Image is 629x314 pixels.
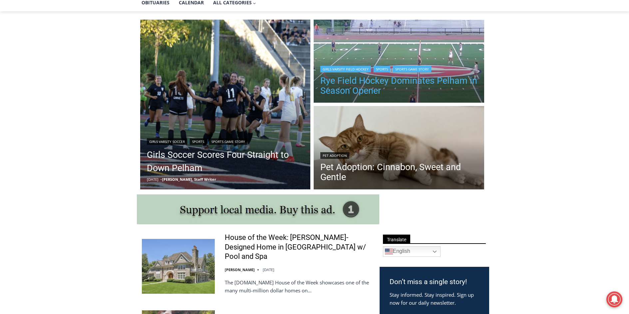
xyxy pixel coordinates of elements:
a: Pet Adoption: Cinnabon, Sweet and Gentle [320,162,477,182]
p: Stay informed. Stay inspired. Sign up now for our daily newsletter. [390,291,479,307]
span: Translate [383,235,410,244]
a: Sports Game Story [209,138,247,145]
a: Intern @ [DOMAIN_NAME] [160,64,323,83]
a: English [383,246,441,257]
img: (PHOTO: The Rye Girls Field Hockey Team defeated Pelham 3-0 on Tuesday to move to 3-0 in 2024.) [314,20,484,105]
a: Girls Varsity Soccer [147,138,187,145]
a: Girls Varsity Field Hockey [320,66,371,72]
img: (PHOTO: Cinnabon. Contributed.) [314,106,484,191]
h3: Don’t miss a single story! [390,277,479,287]
div: | | [320,64,477,72]
div: | | [147,137,304,145]
time: [DATE] [263,267,274,272]
a: Pet Adoption [320,152,349,159]
a: House of the Week: [PERSON_NAME]-Designed Home in [GEOGRAPHIC_DATA] w/ Pool and Spa [225,233,371,262]
a: Read More Pet Adoption: Cinnabon, Sweet and Gentle [314,106,484,191]
a: Girls Soccer Scores Four Straight to Down Pelham [147,148,304,175]
time: [DATE] [147,177,158,182]
span: – [160,177,162,182]
img: en [385,248,393,256]
div: "clearly one of the favorites in the [GEOGRAPHIC_DATA] neighborhood" [69,42,98,79]
a: Read More Rye Field Hockey Dominates Pelham in Season Opener [314,20,484,105]
img: (PHOTO: Rye Girls Soccer's Samantha Yeh scores a goal in her team's 4-1 victory over Pelham on Se... [140,20,311,190]
div: "The first chef I interviewed talked about coming to [GEOGRAPHIC_DATA] from [GEOGRAPHIC_DATA] in ... [168,0,315,64]
img: House of the Week: Rich Granoff-Designed Home in Greenwich w/ Pool and Spa [142,239,215,293]
a: Sports [190,138,206,145]
img: support local media, buy this ad [137,194,379,224]
span: Open Tues. - Sun. [PHONE_NUMBER] [2,68,65,94]
a: Rye Field Hockey Dominates Pelham in Season Opener [320,76,477,96]
a: Open Tues. - Sun. [PHONE_NUMBER] [0,67,67,83]
a: Sports [374,66,390,72]
a: [PERSON_NAME] [225,267,255,272]
span: Intern @ [DOMAIN_NAME] [174,66,309,81]
a: [PERSON_NAME], Staff Writer [162,177,216,182]
a: Sports Game Story [393,66,431,72]
p: The [DOMAIN_NAME] House of the Week showcases one of the many multi-million dollar homes on… [225,278,371,294]
a: Read More Girls Soccer Scores Four Straight to Down Pelham [140,20,311,190]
